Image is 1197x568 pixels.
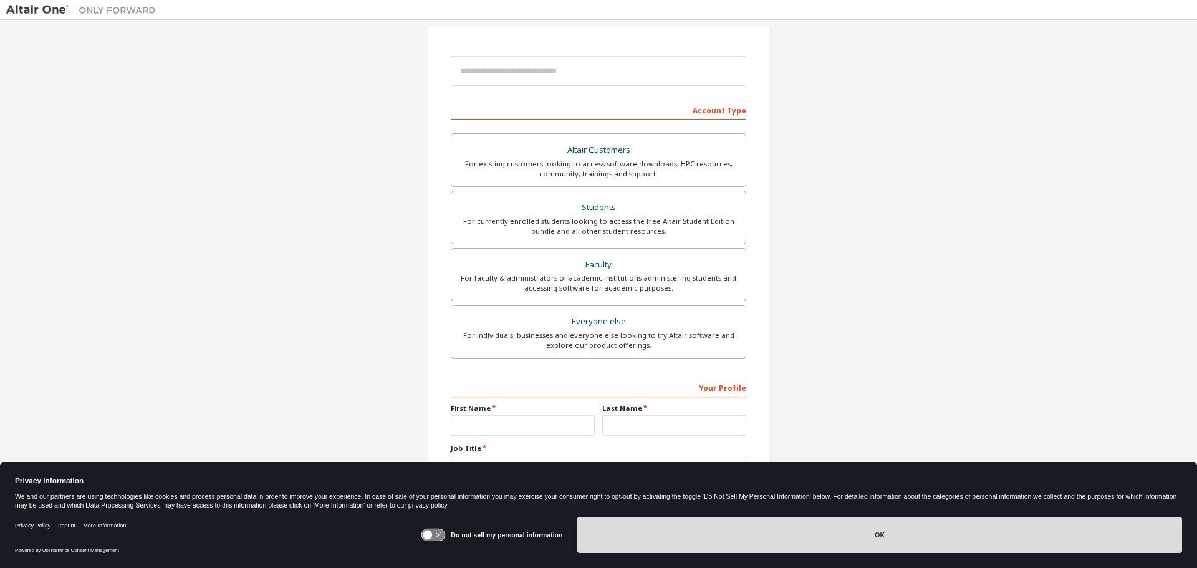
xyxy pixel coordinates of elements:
[459,199,738,216] div: Students
[451,100,746,120] div: Account Type
[459,142,738,159] div: Altair Customers
[459,273,738,293] div: For faculty & administrators of academic institutions administering students and accessing softwa...
[459,313,738,330] div: Everyone else
[459,216,738,236] div: For currently enrolled students looking to access the free Altair Student Edition bundle and all ...
[451,403,595,413] label: First Name
[6,4,162,16] img: Altair One
[459,256,738,274] div: Faculty
[602,403,746,413] label: Last Name
[459,159,738,179] div: For existing customers looking to access software downloads, HPC resources, community, trainings ...
[451,377,746,397] div: Your Profile
[459,330,738,350] div: For individuals, businesses and everyone else looking to try Altair software and explore our prod...
[451,443,746,453] label: Job Title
